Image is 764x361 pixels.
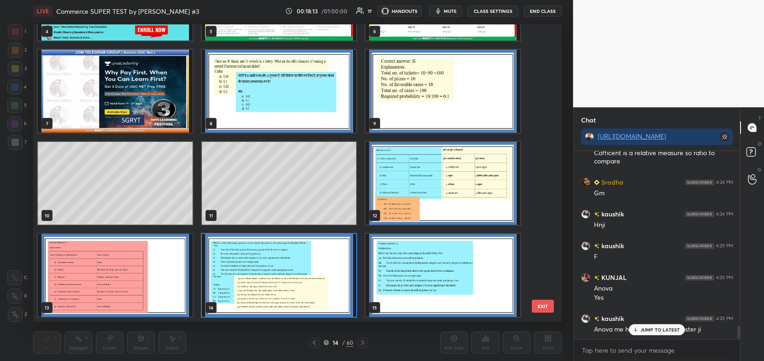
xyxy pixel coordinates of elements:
[365,142,520,225] img: 1756809606ZJBFS2.pdf
[524,6,562,17] button: End Class
[342,340,345,345] div: /
[7,289,27,303] div: X
[574,151,740,339] div: grid
[38,50,193,133] img: 1756809606ZJBFS2.pdf
[38,234,193,317] img: 1756809606ZJBFS2.pdf
[33,24,546,321] div: grid
[7,116,27,131] div: 6
[7,270,27,285] div: C
[429,6,462,17] button: mute
[56,7,199,16] h4: Commerce SUPER TEST by [PERSON_NAME] #3
[758,115,761,122] p: T
[8,135,27,150] div: 7
[33,6,53,17] div: LIVE
[365,234,520,317] img: 1756809606ZJBFS2.pdf
[347,338,353,347] div: 60
[365,50,520,133] img: 1756809606ZJBFS2.pdf
[468,6,518,17] button: CLASS SETTINGS
[758,140,761,147] p: D
[7,80,27,94] div: 4
[8,61,27,76] div: 3
[331,340,340,345] div: 14
[8,307,27,322] div: Z
[585,132,594,141] img: 55473ce4c9694ef3bb855ddd9006c2b4.jpeg
[641,327,680,332] p: JUMP TO LATEST
[7,98,27,113] div: 5
[758,166,761,173] p: G
[202,234,357,317] img: 1756809606ZJBFS2.pdf
[202,50,357,133] img: 1756809606ZJBFS2.pdf
[8,43,27,58] div: 2
[377,6,422,17] button: HANDOUTS
[368,9,372,13] div: 17
[574,108,603,132] p: Chat
[598,132,666,140] a: [URL][DOMAIN_NAME]
[8,24,26,39] div: 1
[532,300,554,313] button: EXIT
[444,8,457,14] span: mute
